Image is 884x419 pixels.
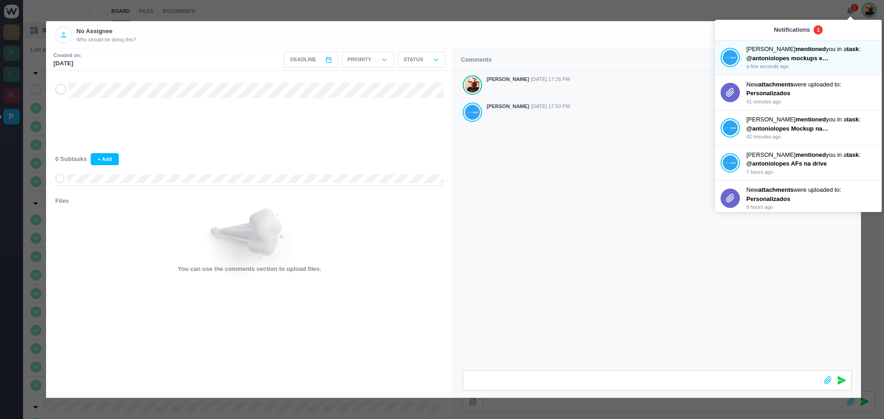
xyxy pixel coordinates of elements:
strong: mentioned [796,116,826,123]
a: João Tosta [PERSON_NAME]mentionedyou in atask: @antoniolopes AFs na drive 7 hours ago [721,150,876,176]
strong: task [847,46,859,52]
p: 41 minutes ago [746,98,876,106]
p: [PERSON_NAME] you in a : [746,150,876,160]
span: Deadline [290,56,316,63]
p: 7 hours ago [746,168,876,176]
p: [PERSON_NAME] you in a : [746,115,876,124]
p: 8 hours ago [746,203,876,211]
p: Notifications [774,25,810,34]
strong: attachments [758,81,794,88]
p: New were uploaded to: [746,185,876,195]
span: @antoniolopes mockups e AF na drive [746,55,856,62]
img: João Tosta [723,120,738,136]
small: Created on: [53,52,81,59]
p: [PERSON_NAME] you in a : [746,45,876,54]
img: João Tosta [723,155,738,171]
img: João Tosta [723,50,738,65]
a: Newattachmentswere uploaded to: Personalizados 8 hours ago [721,185,876,211]
p: 42 minutes ago [746,133,876,141]
span: Who should be doing this? [76,36,136,44]
strong: task [847,116,859,123]
p: a few seconds ago [746,63,876,70]
strong: mentioned [796,151,826,158]
p: Status [404,56,423,63]
strong: attachments [758,186,794,193]
p: Comments [461,55,492,64]
p: Personalizados [746,195,829,204]
a: João Tosta [PERSON_NAME]mentionedyou in atask: @antoniolopes mockups e AF na drive a few seconds ago [721,45,876,70]
a: Newattachmentswere uploaded to: Personalizados 41 minutes ago [721,80,876,106]
strong: mentioned [796,46,826,52]
p: Priority [348,56,372,63]
a: João Tosta [PERSON_NAME]mentionedyou in atask: @antoniolopes Mockup na driveatencao que as cores ... [721,115,876,141]
p: [DATE] [53,59,81,68]
strong: task [847,151,859,158]
p: No Assignee [76,27,136,36]
span: @antoniolopes AFs na drive [746,160,827,167]
span: 1 [814,25,823,34]
p: New were uploaded to: [746,80,876,89]
p: Personalizados [746,89,829,98]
